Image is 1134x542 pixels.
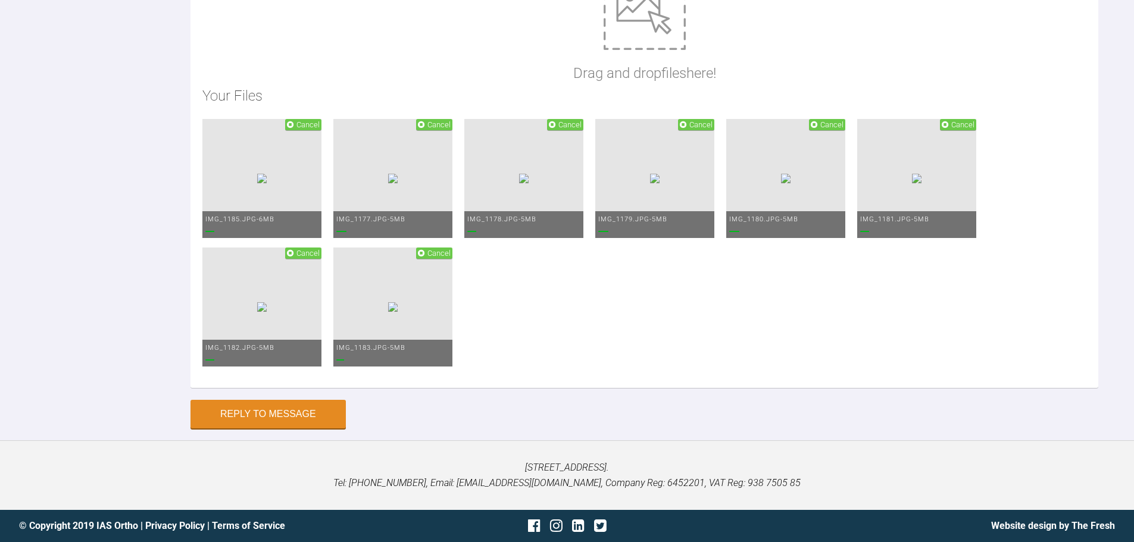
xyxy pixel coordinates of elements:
span: IMG_1183.JPG - 5MB [336,344,405,352]
p: Drag and drop files here! [573,62,716,84]
span: Cancel [427,249,451,258]
span: IMG_1181.JPG - 5MB [860,215,929,223]
p: [STREET_ADDRESS]. Tel: [PHONE_NUMBER], Email: [EMAIL_ADDRESS][DOMAIN_NAME], Company Reg: 6452201,... [19,460,1115,490]
img: bfa62226-e97d-49b0-8c63-9d0bfe2db5d5 [781,174,791,183]
a: Website design by The Fresh [991,520,1115,531]
span: Cancel [427,120,451,129]
a: Terms of Service [212,520,285,531]
div: © Copyright 2019 IAS Ortho | | [19,518,385,534]
span: Cancel [558,120,582,129]
span: IMG_1182.JPG - 5MB [205,344,274,352]
button: Reply to Message [190,400,346,428]
img: d76cbd70-1c10-4fd1-875d-43ab9487353e [650,174,660,183]
span: Cancel [296,120,320,129]
span: IMG_1180.JPG - 5MB [729,215,798,223]
span: Cancel [820,120,844,129]
span: Cancel [951,120,974,129]
span: IMG_1185.JPG - 6MB [205,215,274,223]
img: e01ad76d-70b5-479a-adee-8205abeb41e4 [257,302,267,312]
img: e97bf3ec-848c-4f10-8290-51bd1bdd2bbe [519,174,529,183]
span: Cancel [296,249,320,258]
span: IMG_1178.JPG - 5MB [467,215,536,223]
span: Cancel [689,120,713,129]
span: IMG_1177.JPG - 5MB [336,215,405,223]
img: 43f5e772-9931-4997-b227-bd53ac919a57 [257,174,267,183]
span: IMG_1179.JPG - 5MB [598,215,667,223]
a: Privacy Policy [145,520,205,531]
h2: Your Files [202,84,1086,107]
img: ae9b9549-32e3-4509-a9e0-47025028f5e6 [912,174,921,183]
img: 215872c9-b92e-4f4b-9998-d0eb54c7404a [388,302,398,312]
img: 82b1db23-8b13-493e-aaf7-4851e9f1f605 [388,174,398,183]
